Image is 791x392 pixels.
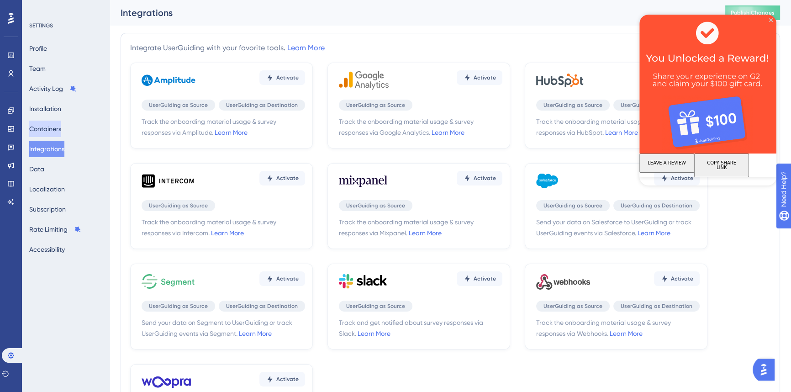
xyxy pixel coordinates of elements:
[276,74,299,81] span: Activate
[543,302,602,310] span: UserGuiding as Source
[474,175,496,182] span: Activate
[121,6,702,19] div: Integrations
[731,9,775,16] span: Publish Changes
[29,181,65,197] button: Localization
[536,116,700,138] span: Track the onboarding material usage & survey responses via HubSpot.
[211,229,244,237] a: Learn More
[753,356,780,383] iframe: UserGuiding AI Assistant Launcher
[226,302,298,310] span: UserGuiding as Destination
[142,317,305,339] span: Send your data on Segment to UserGuiding or track UserGuiding events via Segment.
[130,42,325,53] div: Integrate UserGuiding with your favorite tools.
[457,271,502,286] button: Activate
[29,221,81,238] button: Rate Limiting
[130,4,133,7] div: Close Preview
[671,275,693,282] span: Activate
[621,302,692,310] span: UserGuiding as Destination
[21,2,57,13] span: Need Help?
[536,217,700,238] span: Send your data on Salesforce to UserGuiding or track UserGuiding events via Salesforce.
[610,330,643,337] a: Learn More
[29,141,64,157] button: Integrations
[605,129,638,136] a: Learn More
[259,70,305,85] button: Activate
[474,275,496,282] span: Activate
[474,74,496,81] span: Activate
[432,129,464,136] a: Learn More
[457,70,502,85] button: Activate
[725,5,780,20] button: Publish Changes
[409,229,442,237] a: Learn More
[149,302,208,310] span: UserGuiding as Source
[55,139,110,163] button: COPY SHARE LINK
[29,161,44,177] button: Data
[543,202,602,209] span: UserGuiding as Source
[276,275,299,282] span: Activate
[259,171,305,185] button: Activate
[259,271,305,286] button: Activate
[29,60,46,77] button: Team
[339,217,502,238] span: Track the onboarding material usage & survey responses via Mixpanel.
[638,229,670,237] a: Learn More
[29,40,47,57] button: Profile
[339,116,502,138] span: Track the onboarding material usage & survey responses via Google Analytics.
[149,202,208,209] span: UserGuiding as Source
[226,101,298,109] span: UserGuiding as Destination
[29,101,61,117] button: Installation
[239,330,272,337] a: Learn More
[358,330,390,337] a: Learn More
[654,271,700,286] button: Activate
[346,202,405,209] span: UserGuiding as Source
[287,43,325,52] a: Learn More
[215,129,248,136] a: Learn More
[276,175,299,182] span: Activate
[457,171,502,185] button: Activate
[621,202,692,209] span: UserGuiding as Destination
[543,101,602,109] span: UserGuiding as Source
[142,217,305,238] span: Track the onboarding material usage & survey responses via Intercom.
[536,317,700,339] span: Track the onboarding material usage & survey responses via Webhooks.
[346,302,405,310] span: UserGuiding as Source
[29,80,77,97] button: Activity Log
[346,101,405,109] span: UserGuiding as Source
[339,317,502,339] span: Track and get notified about survey responses via Slack.
[29,22,103,29] div: SETTINGS
[29,241,65,258] button: Accessibility
[259,372,305,387] button: Activate
[276,376,299,383] span: Activate
[621,101,692,109] span: UserGuiding as Destination
[149,101,208,109] span: UserGuiding as Source
[29,201,66,217] button: Subscription
[142,116,305,138] span: Track the onboarding material usage & survey responses via Amplitude.
[29,121,61,137] button: Containers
